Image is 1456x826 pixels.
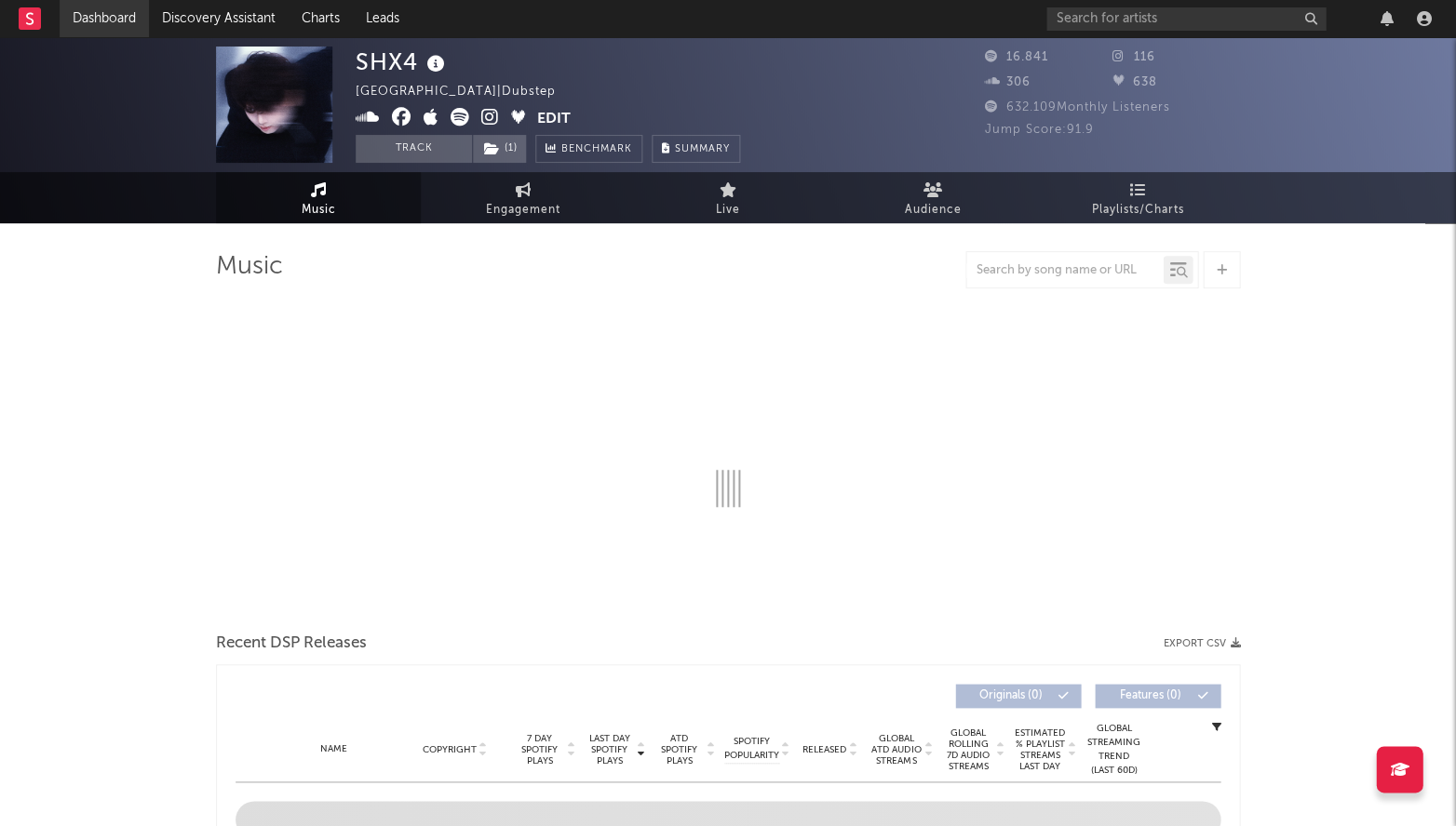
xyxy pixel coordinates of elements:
[870,733,922,766] span: Global ATD Audio Streams
[1092,199,1184,221] span: Playlists/Charts
[561,139,632,161] span: Benchmark
[905,199,962,221] span: Audience
[473,135,526,163] button: (1)
[984,124,1093,136] span: Jump Score: 91.9
[486,199,560,221] span: Engagement
[1035,172,1240,223] a: Playlists/Charts
[1112,51,1155,63] span: 116
[955,684,1081,708] button: Originals(0)
[585,733,634,766] span: Last Day Spotify Plays
[302,199,336,221] span: Music
[984,76,1030,88] span: 306
[716,199,740,221] span: Live
[1046,7,1326,31] input: Search for artists
[966,263,1163,278] input: Search by song name or URL
[1014,727,1065,772] span: Estimated % Playlist Streams Last Day
[421,172,626,223] a: Engagement
[984,51,1047,63] span: 16.841
[802,744,846,755] span: Released
[537,108,571,131] button: Edit
[273,742,395,756] div: Name
[356,135,472,163] button: Track
[830,172,1035,223] a: Audience
[675,144,730,154] span: Summary
[535,135,642,163] a: Benchmark
[216,633,367,655] span: Recent DSP Releases
[1095,684,1220,708] button: Features(0)
[967,690,1053,701] span: Originals ( 0 )
[515,733,564,766] span: 7 Day Spotify Plays
[984,101,1169,113] span: 632.109 Monthly Listeners
[654,733,704,766] span: ATD Spotify Plays
[652,135,740,163] button: Summary
[472,135,527,163] span: ( 1 )
[1107,690,1193,701] span: Features ( 0 )
[216,172,421,223] a: Music
[942,727,993,772] span: Global Rolling 7D Audio Streams
[1112,76,1157,88] span: 638
[724,735,779,763] span: Spotify Popularity
[422,744,476,755] span: Copyright
[356,47,450,77] div: SHX4
[356,81,577,103] div: [GEOGRAPHIC_DATA] | Dubstep
[1163,638,1240,649] button: Export CSV
[1085,722,1141,778] div: Global Streaming Trend (Last 60D)
[626,172,830,223] a: Live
